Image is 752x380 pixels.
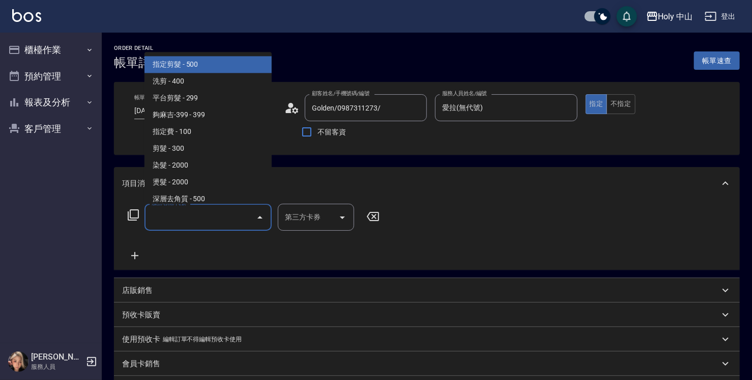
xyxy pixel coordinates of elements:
[122,285,153,296] p: 店販銷售
[122,310,160,320] p: 預收卡販賣
[694,51,740,70] button: 帳單速查
[334,209,351,226] button: Open
[144,174,272,191] span: 燙髮 - 2000
[4,116,98,142] button: 客戶管理
[114,45,163,51] h2: Order detail
[114,303,740,327] div: 預收卡販賣
[114,56,163,70] h3: 帳單詳細
[658,10,693,23] div: Holy 中山
[252,209,268,226] button: Close
[31,362,83,371] p: 服務人員
[114,167,740,200] div: 項目消費
[144,90,272,106] span: 平台剪髮 - 299
[617,6,637,26] button: save
[442,90,487,97] label: 服務人員姓名/編號
[144,106,272,123] span: 夠麻吉-399 - 399
[114,327,740,351] div: 使用預收卡編輯訂單不得編輯預收卡使用
[586,94,608,114] button: 指定
[12,9,41,22] img: Logo
[701,7,740,26] button: 登出
[144,157,272,174] span: 染髮 - 2000
[114,200,740,270] div: 項目消費
[4,37,98,63] button: 櫃檯作業
[163,334,242,345] p: 編輯訂單不得編輯預收卡使用
[606,94,635,114] button: 不指定
[144,123,272,140] span: 指定費 - 100
[134,102,216,119] input: YYYY/MM/DD hh:mm
[144,191,272,207] span: 深層去角質 - 500
[31,352,83,362] h5: [PERSON_NAME]
[122,334,160,345] p: 使用預收卡
[4,89,98,116] button: 報表及分析
[144,56,272,73] span: 指定剪髮 - 500
[122,359,160,369] p: 會員卡銷售
[8,351,28,372] img: Person
[122,178,153,189] p: 項目消費
[642,6,697,27] button: Holy 中山
[144,140,272,157] span: 剪髮 - 300
[134,94,156,101] label: 帳單日期
[317,127,346,138] span: 不留客資
[4,63,98,90] button: 預約管理
[114,278,740,303] div: 店販銷售
[144,73,272,90] span: 洗剪 - 400
[114,351,740,376] div: 會員卡銷售
[312,90,370,97] label: 顧客姓名/手機號碼/編號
